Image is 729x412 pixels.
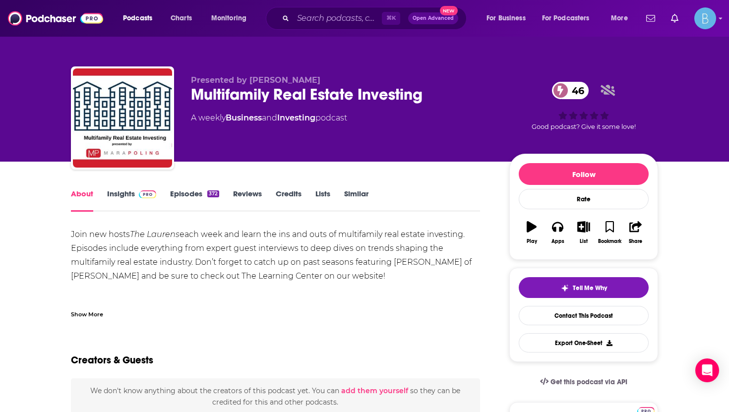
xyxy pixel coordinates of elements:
span: For Podcasters [542,11,590,25]
button: Follow [519,163,649,185]
button: Open AdvancedNew [408,12,458,24]
div: Rate [519,189,649,209]
a: Show notifications dropdown [642,10,659,27]
span: ⌘ K [382,12,400,25]
img: Multifamily Real Estate Investing [73,68,172,168]
button: Share [623,215,649,250]
button: open menu [204,10,259,26]
span: and [262,113,277,122]
a: Lists [315,189,330,212]
button: open menu [604,10,640,26]
div: Open Intercom Messenger [695,358,719,382]
div: Share [629,238,642,244]
span: Charts [171,11,192,25]
button: List [571,215,597,250]
button: Play [519,215,545,250]
a: Reviews [233,189,262,212]
button: Export One-Sheet [519,333,649,353]
a: Episodes372 [170,189,219,212]
img: tell me why sparkle [561,284,569,292]
span: New [440,6,458,15]
span: For Business [486,11,526,25]
img: Podchaser Pro [139,190,156,198]
a: InsightsPodchaser Pro [107,189,156,212]
div: 46Good podcast? Give it some love! [509,75,658,137]
button: open menu [116,10,165,26]
span: Monitoring [211,11,246,25]
div: Search podcasts, credits, & more... [275,7,476,30]
img: Podchaser - Follow, Share and Rate Podcasts [8,9,103,28]
a: 46 [552,82,589,99]
a: Contact This Podcast [519,306,649,325]
div: Apps [551,238,564,244]
a: Show notifications dropdown [667,10,682,27]
input: Search podcasts, credits, & more... [293,10,382,26]
span: 46 [562,82,589,99]
span: More [611,11,628,25]
button: Bookmark [597,215,622,250]
div: Play [527,238,537,244]
a: Get this podcast via API [532,370,635,394]
a: Investing [277,113,315,122]
span: Logged in as BLASTmedia [694,7,716,29]
button: tell me why sparkleTell Me Why [519,277,649,298]
span: Open Advanced [413,16,454,21]
button: open menu [480,10,538,26]
a: Credits [276,189,302,212]
img: User Profile [694,7,716,29]
a: About [71,189,93,212]
a: Charts [164,10,198,26]
span: Presented by [PERSON_NAME] [191,75,320,85]
div: List [580,238,588,244]
button: add them yourself [341,387,408,395]
span: Podcasts [123,11,152,25]
div: Bookmark [598,238,621,244]
button: Apps [545,215,570,250]
a: Similar [344,189,368,212]
button: Show profile menu [694,7,716,29]
span: We don't know anything about the creators of this podcast yet . You can so they can be credited f... [90,386,460,406]
span: Good podcast? Give it some love! [532,123,636,130]
div: 372 [207,190,219,197]
div: Join new hosts each week and learn the ins and outs of multifamily real estate investing. Episode... [71,228,480,353]
button: open menu [536,10,604,26]
a: Business [226,113,262,122]
em: The Laurens [130,230,180,239]
h2: Creators & Guests [71,354,153,366]
span: Tell Me Why [573,284,607,292]
span: Get this podcast via API [550,378,627,386]
div: A weekly podcast [191,112,347,124]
